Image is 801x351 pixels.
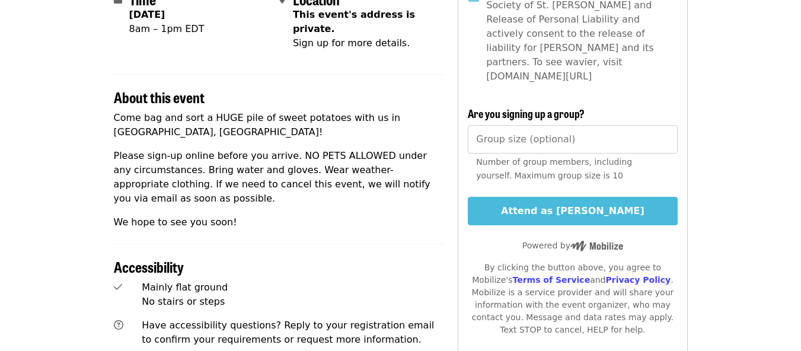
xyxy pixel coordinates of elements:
a: Terms of Service [512,275,590,285]
div: By clicking the button above, you agree to Mobilize's and . Mobilize is a service provider and wi... [468,261,677,336]
span: Are you signing up a group? [468,106,585,121]
div: No stairs or steps [142,295,443,309]
p: We hope to see you soon! [114,215,444,229]
span: Number of group members, including yourself. Maximum group size is 10 [476,157,632,180]
button: Attend as [PERSON_NAME] [468,197,677,225]
div: Mainly flat ground [142,280,443,295]
i: question-circle icon [114,320,123,331]
i: check icon [114,282,122,293]
span: This event's address is private. [293,9,415,34]
strong: [DATE] [129,9,165,20]
span: Accessibility [114,256,184,277]
span: Sign up for more details. [293,37,410,49]
span: Have accessibility questions? Reply to your registration email to confirm your requirements or re... [142,320,434,345]
a: Privacy Policy [605,275,671,285]
p: Come bag and sort a HUGE pile of sweet potatoes with us in [GEOGRAPHIC_DATA], [GEOGRAPHIC_DATA]! [114,111,444,139]
input: [object Object] [468,125,677,154]
span: About this event [114,87,205,107]
img: Powered by Mobilize [570,241,623,251]
div: 8am – 1pm EDT [129,22,205,36]
p: Please sign-up online before you arrive. NO PETS ALLOWED under any circumstances. Bring water and... [114,149,444,206]
span: Powered by [522,241,623,250]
